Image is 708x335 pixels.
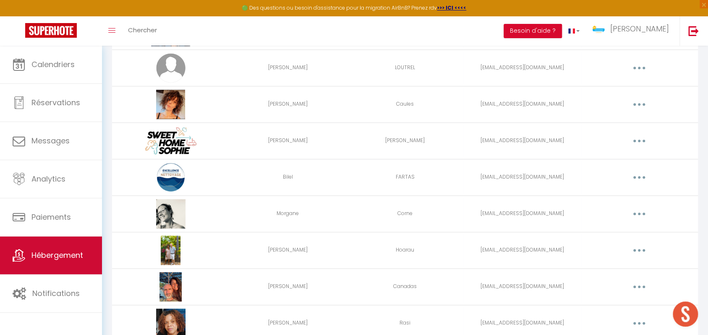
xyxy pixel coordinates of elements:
span: Hébergement [31,250,83,260]
td: [EMAIL_ADDRESS][DOMAIN_NAME] [464,49,581,86]
button: Besoin d'aide ? [504,24,562,38]
td: [EMAIL_ADDRESS][DOMAIN_NAME] [464,268,581,305]
td: [EMAIL_ADDRESS][DOMAIN_NAME] [464,122,581,159]
a: ... [PERSON_NAME] [586,16,679,46]
span: Notifications [32,288,80,299]
td: LOUTREL [346,49,463,86]
td: Bilel [229,159,346,195]
span: Réservations [31,97,80,108]
span: Chercher [128,26,157,34]
td: [PERSON_NAME] [346,122,463,159]
td: [EMAIL_ADDRESS][DOMAIN_NAME] [464,159,581,195]
td: [PERSON_NAME] [229,232,346,268]
span: [PERSON_NAME] [610,23,669,34]
td: Morgane [229,195,346,232]
div: Ouvrir le chat [673,301,698,327]
td: Canadas [346,268,463,305]
img: 17325360854039.jpeg [159,272,182,301]
a: >>> ICI <<<< [437,4,466,11]
span: Analytics [31,174,65,184]
td: FARTAS [346,159,463,195]
td: [PERSON_NAME] [229,49,346,86]
img: Super Booking [25,23,77,38]
span: Paiements [31,212,71,222]
img: 17325320537406.jpg [161,236,180,265]
td: [PERSON_NAME] [229,268,346,305]
span: Calendriers [31,59,75,70]
img: 17201839694884.png [156,163,185,192]
img: 17260715843719.jpg [142,126,200,156]
td: [EMAIL_ADDRESS][DOMAIN_NAME] [464,86,581,122]
td: [PERSON_NAME] [229,122,346,159]
span: Messages [31,135,70,146]
td: Caules [346,86,463,122]
td: [PERSON_NAME] [229,86,346,122]
a: Chercher [122,16,163,46]
img: 17255404008121.jpg [156,90,185,119]
img: logout [688,26,699,36]
td: Corne [346,195,463,232]
img: 17337549452454.png [156,199,185,229]
td: [EMAIL_ADDRESS][DOMAIN_NAME] [464,232,581,268]
td: [EMAIL_ADDRESS][DOMAIN_NAME] [464,195,581,232]
img: ... [592,25,605,33]
td: Hoarau [346,232,463,268]
img: avatar.png [156,53,185,83]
